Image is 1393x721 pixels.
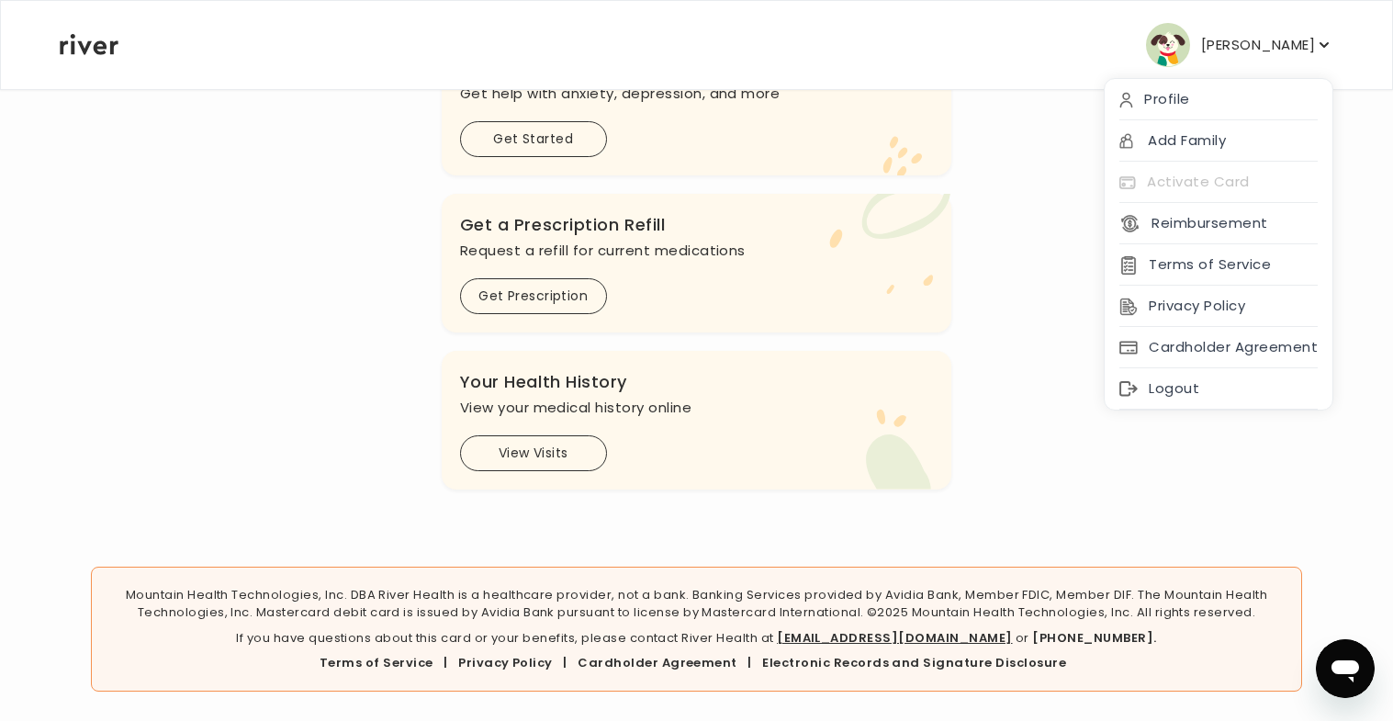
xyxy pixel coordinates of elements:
[460,395,934,421] p: View your medical history online
[107,629,1287,648] p: If you have questions about this card or your benefits, please contact River Health at or
[1146,23,1333,67] button: user avatar[PERSON_NAME]
[1105,79,1332,120] div: Profile
[460,81,934,107] p: Get help with anxiety, depression, and more
[1201,32,1315,58] p: [PERSON_NAME]
[777,629,1012,647] a: [EMAIL_ADDRESS][DOMAIN_NAME]
[1316,639,1375,698] iframe: Button to launch messaging window
[1119,210,1267,236] button: Reimbursement
[1105,120,1332,162] div: Add Family
[1105,327,1332,368] div: Cardholder Agreement
[460,238,934,264] p: Request a refill for current medications
[762,654,1066,671] a: Electronic Records and Signature Disclosure
[460,121,607,157] button: Get Started
[460,212,934,238] h3: Get a Prescription Refill
[1105,286,1332,327] div: Privacy Policy
[1032,629,1156,647] a: [PHONE_NUMBER].
[1146,23,1190,67] img: user avatar
[1105,368,1332,410] div: Logout
[107,586,1287,622] p: Mountain Health Technologies, Inc. DBA River Health is a healthcare provider, not a bank. Banking...
[107,654,1287,672] div: | | |
[460,435,607,471] button: View Visits
[1105,162,1332,203] div: Activate Card
[458,654,553,671] a: Privacy Policy
[578,654,737,671] a: Cardholder Agreement
[1105,244,1332,286] div: Terms of Service
[320,654,433,671] a: Terms of Service
[460,369,934,395] h3: Your Health History
[460,278,607,314] button: Get Prescription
